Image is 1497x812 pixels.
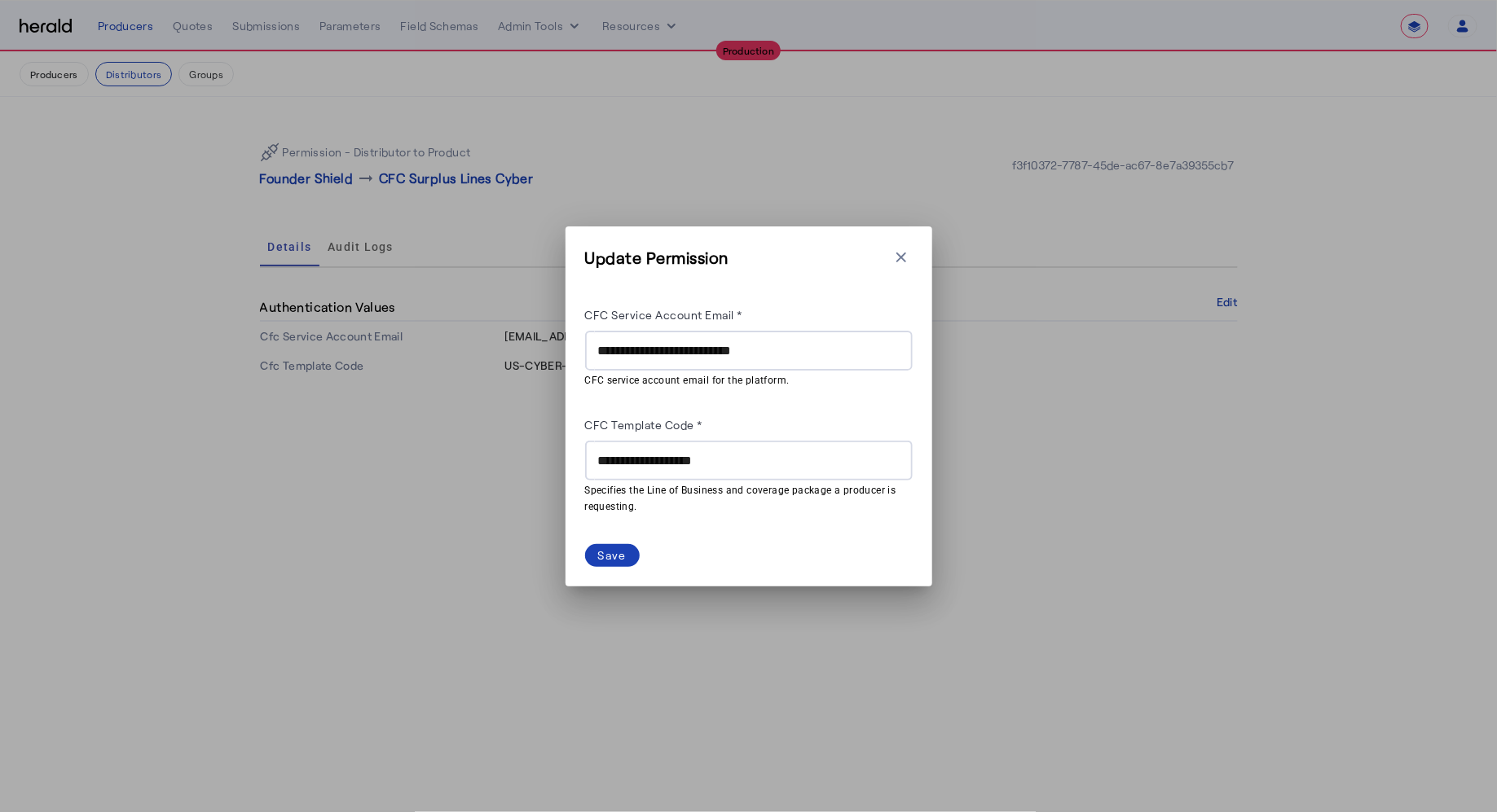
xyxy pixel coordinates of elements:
[585,246,729,269] h3: Update Permission
[585,481,903,515] mat-hint: Specifies the Line of Business and coverage package a producer is requesting.
[598,546,627,564] div: Save
[585,371,903,388] mat-hint: CFC service account email for the platform.
[585,308,743,322] label: CFC Service Account Email *
[585,544,640,567] button: Save
[585,418,703,432] label: CFC Template Code *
